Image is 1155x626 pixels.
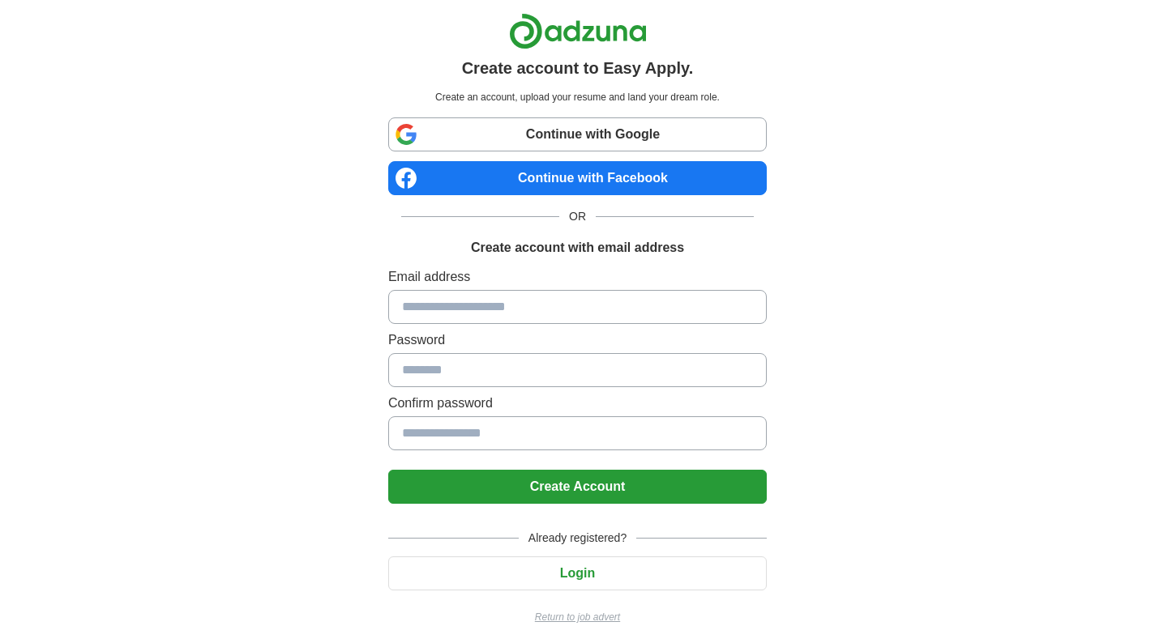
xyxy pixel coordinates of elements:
[559,208,596,225] span: OR
[391,90,764,104] p: Create an account, upload your resume and land your dream role.
[388,566,767,580] a: Login
[388,556,767,590] button: Login
[388,267,767,287] label: Email address
[388,117,767,151] a: Continue with Google
[471,238,684,258] h1: Create account with email address
[462,56,694,80] h1: Create account to Easy Apply.
[388,394,767,413] label: Confirm password
[519,530,636,547] span: Already registered?
[388,330,767,350] label: Password
[388,161,767,195] a: Continue with Facebook
[388,470,767,504] button: Create Account
[509,13,647,49] img: Adzuna logo
[388,610,767,624] a: Return to job advert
